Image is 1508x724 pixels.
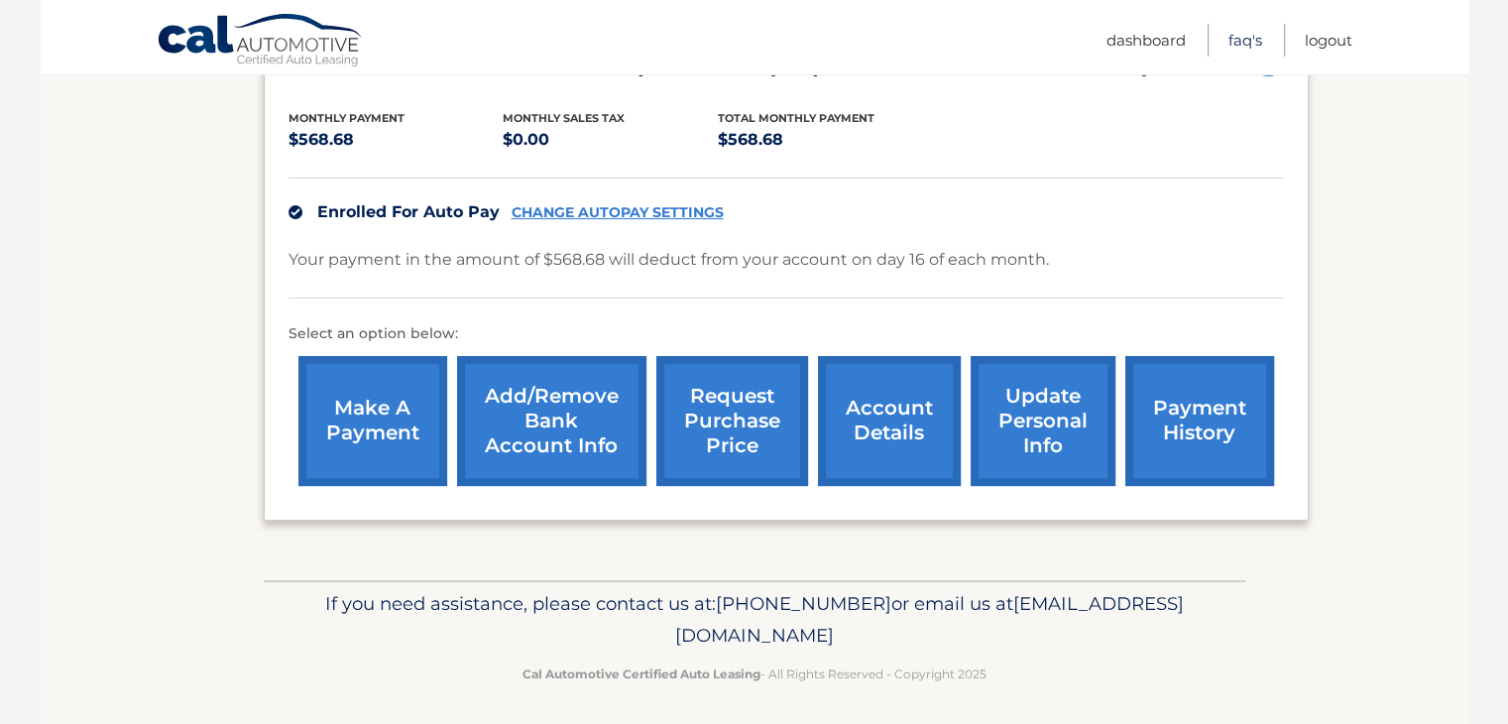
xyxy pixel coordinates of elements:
a: update personal info [971,356,1115,486]
img: check.svg [289,205,302,219]
span: Total Monthly Payment [718,111,874,125]
span: Monthly Payment [289,111,405,125]
a: Dashboard [1106,24,1186,57]
strong: Cal Automotive Certified Auto Leasing [522,666,760,681]
p: - All Rights Reserved - Copyright 2025 [277,664,1232,684]
a: Logout [1305,24,1352,57]
a: make a payment [298,356,447,486]
a: request purchase price [656,356,808,486]
span: Monthly sales Tax [503,111,625,125]
span: Enrolled For Auto Pay [317,202,500,221]
a: account details [818,356,961,486]
p: $568.68 [718,126,933,154]
p: $0.00 [503,126,718,154]
a: Add/Remove bank account info [457,356,646,486]
p: Your payment in the amount of $568.68 will deduct from your account on day 16 of each month. [289,246,1049,274]
a: FAQ's [1228,24,1262,57]
span: [PHONE_NUMBER] [716,592,891,615]
p: Select an option below: [289,322,1284,346]
a: payment history [1125,356,1274,486]
p: $568.68 [289,126,504,154]
a: Cal Automotive [157,13,365,70]
a: CHANGE AUTOPAY SETTINGS [512,204,724,221]
p: If you need assistance, please contact us at: or email us at [277,588,1232,652]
